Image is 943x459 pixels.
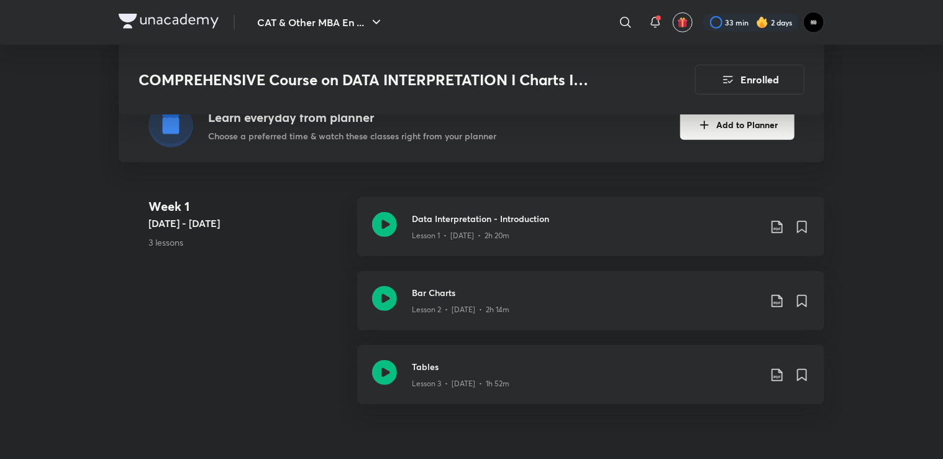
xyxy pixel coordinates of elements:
h3: COMPREHENSIVE Course on DATA INTERPRETATION I Charts I Graphs for CAT 2023 [139,71,625,89]
img: Company Logo [119,14,219,29]
a: Data Interpretation - IntroductionLesson 1 • [DATE] • 2h 20m [357,197,824,271]
h3: Bar Charts [412,286,760,299]
h3: Data Interpretation - Introduction [412,212,760,225]
p: 3 lessons [148,236,347,249]
p: Lesson 3 • [DATE] • 1h 52m [412,378,509,389]
p: Lesson 2 • [DATE] • 2h 14m [412,304,509,315]
h4: Week 1 [148,197,347,216]
a: TablesLesson 3 • [DATE] • 1h 52m [357,345,824,419]
a: Bar ChartsLesson 2 • [DATE] • 2h 14m [357,271,824,345]
button: avatar [673,12,693,32]
button: Enrolled [695,65,804,95]
button: Add to Planner [680,110,795,140]
a: Company Logo [119,14,219,32]
img: GAME CHANGER [803,12,824,33]
p: Lesson 1 • [DATE] • 2h 20m [412,230,509,241]
h3: Tables [412,360,760,373]
h5: [DATE] - [DATE] [148,216,347,231]
p: Choose a preferred time & watch these classes right from your planner [208,129,496,142]
button: CAT & Other MBA En ... [250,10,391,35]
img: streak [756,16,768,29]
h4: Learn everyday from planner [208,108,496,127]
img: avatar [677,17,688,28]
